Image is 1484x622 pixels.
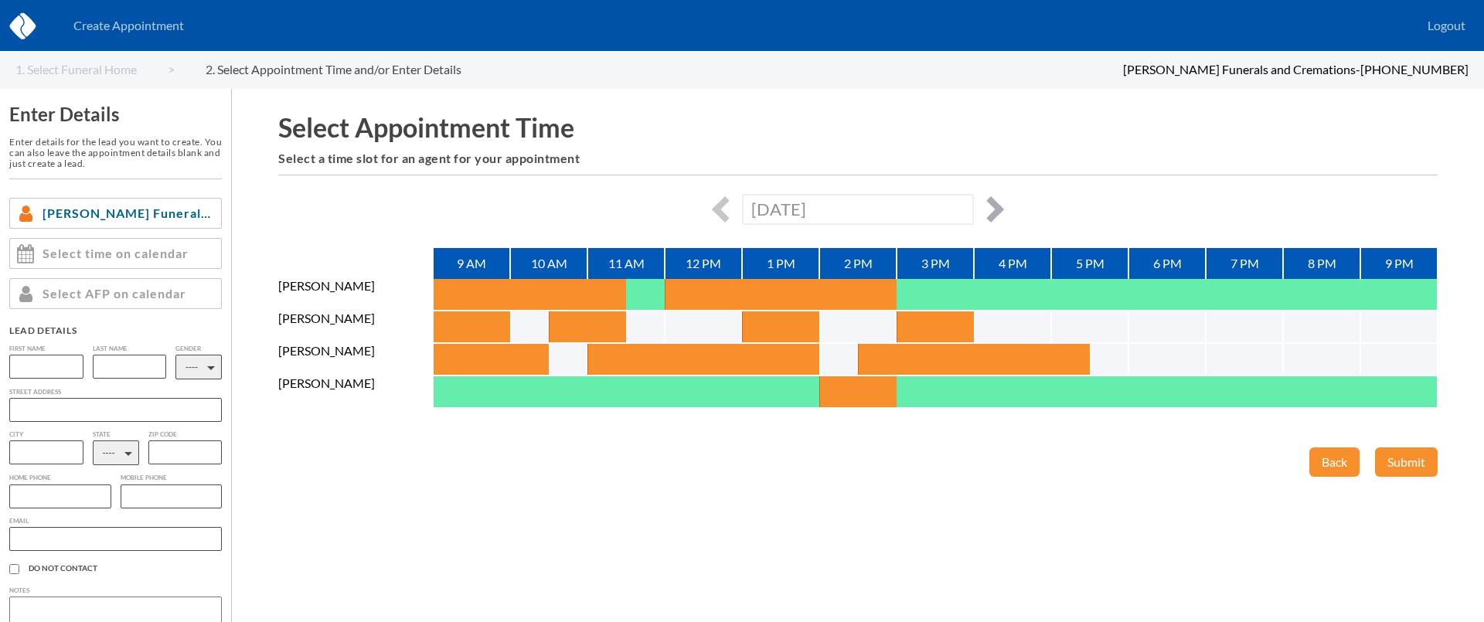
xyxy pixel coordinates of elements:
div: 10 AM [510,248,587,279]
span: [PERSON_NAME] Funerals and Cremations [43,206,215,220]
div: 9 PM [1360,248,1438,279]
label: First Name [9,345,83,352]
label: Notes [9,587,222,594]
label: Home Phone [9,474,111,481]
div: 1 PM [742,248,819,279]
h6: Enter details for the lead you want to create. You can also leave the appointment details blank a... [9,137,222,168]
span: [PERSON_NAME] Funerals and Cremations - [1123,62,1360,76]
h3: Enter Details [9,104,222,125]
div: [PERSON_NAME] [278,344,433,376]
h6: Select a time slot for an agent for your appointment [278,151,1438,165]
label: City [9,431,83,438]
div: 3 PM [897,248,974,279]
label: Zip Code [148,431,223,438]
label: Street Address [9,389,222,396]
div: 5 PM [1051,248,1128,279]
div: 4 PM [974,248,1051,279]
span: [PHONE_NUMBER] [1360,62,1469,76]
label: Gender [175,345,222,352]
div: 8 PM [1283,248,1360,279]
label: State [93,431,139,438]
button: Back [1309,447,1360,477]
div: 12 PM [665,248,742,279]
div: [PERSON_NAME] [278,376,433,409]
a: 1. Select Funeral Home [15,63,175,76]
div: 7 PM [1206,248,1283,279]
label: Last Name [93,345,167,352]
a: 2. Select Appointment Time and/or Enter Details [206,63,492,76]
div: Lead Details [9,325,222,336]
span: Select time on calendar [43,246,189,260]
div: 6 PM [1128,248,1206,279]
label: Email [9,518,222,525]
span: Select AFP on calendar [43,287,186,301]
div: 2 PM [819,248,897,279]
h1: Select Appointment Time [278,112,1438,142]
div: 11 AM [587,248,665,279]
div: [PERSON_NAME] [278,311,433,344]
label: Mobile Phone [121,474,223,481]
div: [PERSON_NAME] [278,279,433,311]
div: 9 AM [433,248,510,279]
span: Do Not Contact [29,564,222,573]
button: Submit [1375,447,1438,477]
